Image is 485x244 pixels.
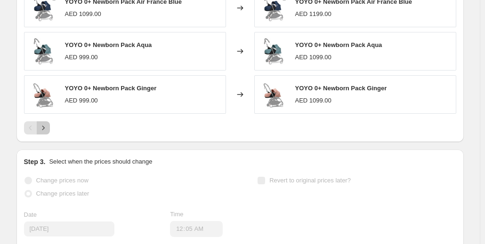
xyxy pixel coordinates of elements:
[65,41,152,48] span: YOYO 0+ Newborn Pack Aqua
[36,177,89,184] span: Change prices now
[65,85,157,92] span: YOYO 0+ Newborn Pack Ginger
[170,211,183,218] span: Time
[49,157,152,166] p: Select when the prices should change
[65,54,98,61] span: AED 999.00
[65,10,101,17] span: AED 1099.00
[65,97,98,104] span: AED 999.00
[24,157,46,166] h2: Step 3.
[295,41,382,48] span: YOYO 0+ Newborn Pack Aqua
[29,37,57,65] img: STO646209-YOYO0_NewbornPackAqua_80x.jpg
[37,121,50,134] button: Next
[269,177,351,184] span: Revert to original prices later?
[295,54,331,61] span: AED 1099.00
[259,80,288,109] img: STO646206-YOYO0_NewbornPackGinger_80x.jpg
[295,10,331,17] span: AED 1199.00
[24,121,50,134] nav: Pagination
[36,190,89,197] span: Change prices later
[170,221,223,237] input: 12:00
[29,80,57,109] img: STO646206-YOYO0_NewbornPackGinger_80x.jpg
[259,37,288,65] img: STO646209-YOYO0_NewbornPackAqua_80x.jpg
[295,85,387,92] span: YOYO 0+ Newborn Pack Ginger
[24,221,114,236] input: 9/10/2025
[295,97,331,104] span: AED 1099.00
[24,211,37,218] span: Date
